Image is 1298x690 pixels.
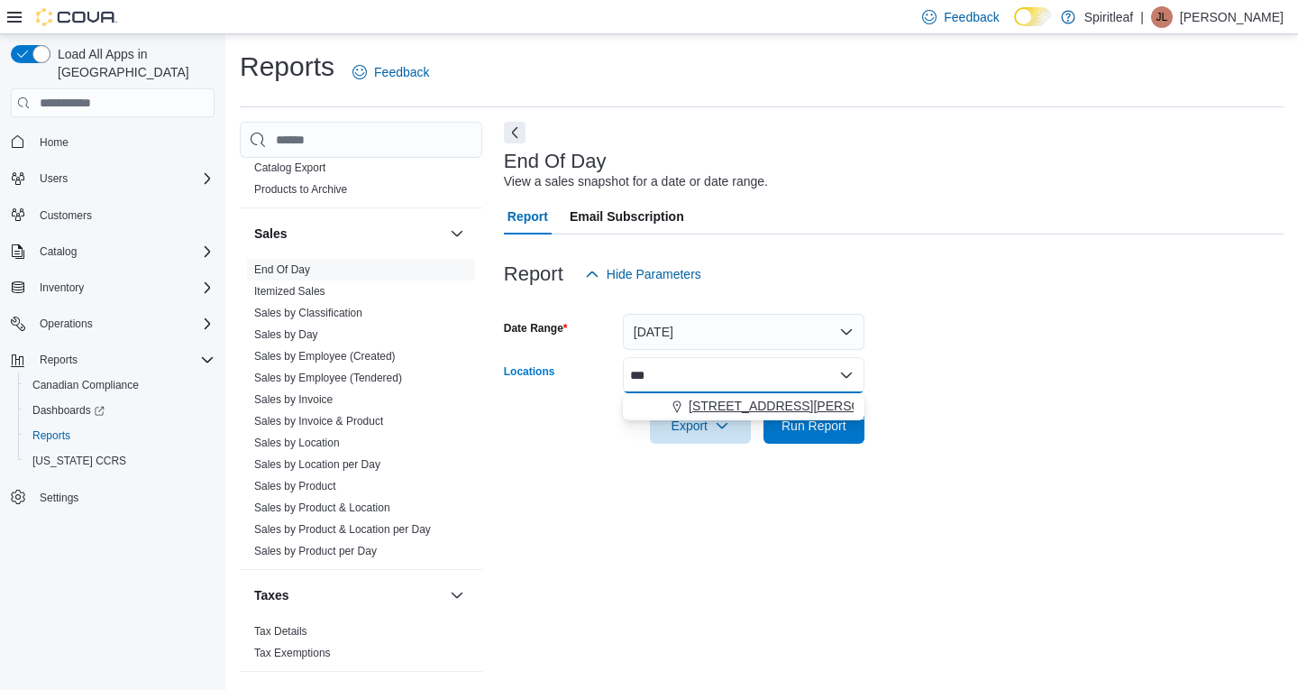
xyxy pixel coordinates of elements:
a: Products to Archive [254,183,347,196]
span: Export [661,408,740,444]
a: Reports [25,425,78,446]
span: Sales by Location per Day [254,457,380,472]
button: Next [504,122,526,143]
button: [STREET_ADDRESS][PERSON_NAME] [623,393,864,419]
span: Sales by Invoice [254,392,333,407]
button: Inventory [4,275,222,300]
button: Hide Parameters [578,256,708,292]
span: Customers [40,208,92,223]
span: [STREET_ADDRESS][PERSON_NAME] [689,397,918,415]
button: Canadian Compliance [18,373,222,398]
label: Date Range [504,321,568,336]
a: [US_STATE] CCRS [25,450,133,472]
span: Sales by Product & Location per Day [254,522,431,537]
a: Tax Details [254,625,307,638]
a: Sales by Location [254,437,340,449]
input: Dark Mode [1014,7,1052,26]
a: Sales by Product & Location per Day [254,523,431,536]
div: Sales [240,259,482,569]
a: Settings [32,487,86,509]
span: Load All Apps in [GEOGRAPHIC_DATA] [50,45,215,81]
a: Dashboards [18,398,222,423]
nav: Complex example [11,121,215,557]
span: Tax Details [254,624,307,639]
span: Itemized Sales [254,284,325,299]
button: Close list of options [839,368,854,382]
span: Washington CCRS [25,450,215,472]
span: Reports [32,428,70,443]
span: Canadian Compliance [32,378,139,392]
span: [US_STATE] CCRS [32,454,126,468]
button: Users [4,166,222,191]
span: Reports [32,349,215,371]
span: Reports [25,425,215,446]
span: Sales by Product per Day [254,544,377,558]
button: Customers [4,202,222,228]
h3: Sales [254,225,288,243]
div: View a sales snapshot for a date or date range. [504,172,768,191]
span: Feedback [944,8,999,26]
span: Reports [40,353,78,367]
span: Sales by Employee (Tendered) [254,371,402,385]
a: Sales by Employee (Tendered) [254,372,402,384]
span: Report [507,198,548,235]
div: Products [240,157,482,207]
a: Sales by Invoice [254,393,333,406]
a: End Of Day [254,263,310,276]
span: Dashboards [25,400,215,421]
span: Catalog [32,241,215,262]
h3: Report [504,263,563,285]
a: Feedback [345,54,436,90]
span: Settings [32,486,215,509]
button: Catalog [4,239,222,264]
a: Sales by Product & Location [254,501,390,514]
span: Users [40,171,68,186]
span: Hide Parameters [607,265,701,283]
span: Products to Archive [254,182,347,197]
a: Sales by Location per Day [254,458,380,471]
label: Locations [504,364,555,379]
div: Jasper L [1151,6,1173,28]
a: Sales by Day [254,328,318,341]
span: Canadian Compliance [25,374,215,396]
span: End Of Day [254,262,310,277]
button: Settings [4,484,222,511]
button: Sales [254,225,443,243]
a: Dashboards [25,400,112,421]
a: Customers [32,205,99,226]
button: Inventory [32,277,91,299]
button: Reports [4,347,222,373]
span: Inventory [40,281,84,295]
span: Catalog Export [254,161,325,175]
a: Sales by Invoice & Product [254,415,383,428]
button: Export [650,408,751,444]
a: Canadian Compliance [25,374,146,396]
button: Catalog [32,241,84,262]
button: Operations [32,313,100,335]
span: Dashboards [32,403,105,418]
a: Sales by Employee (Created) [254,350,396,363]
button: [US_STATE] CCRS [18,448,222,474]
button: Sales [446,223,468,244]
div: Taxes [240,621,482,671]
a: Tax Exemptions [254,647,331,659]
p: Spiritleaf [1084,6,1133,28]
button: Taxes [446,584,468,606]
div: Choose from the following options [623,393,864,419]
span: Customers [32,204,215,226]
span: JL [1156,6,1168,28]
h1: Reports [240,49,334,85]
a: Home [32,132,76,153]
span: Operations [32,313,215,335]
span: Users [32,168,215,189]
span: Home [40,135,69,150]
span: Sales by Invoice & Product [254,414,383,428]
span: Catalog [40,244,77,259]
a: Catalog Export [254,161,325,174]
span: Sales by Product & Location [254,501,390,515]
span: Feedback [374,63,429,81]
button: Users [32,168,75,189]
span: Sales by Day [254,327,318,342]
p: | [1140,6,1144,28]
button: Taxes [254,586,443,604]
